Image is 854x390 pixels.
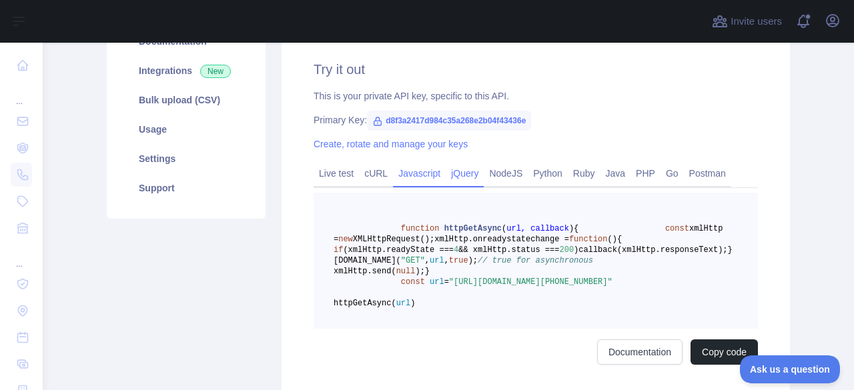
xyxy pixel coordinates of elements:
[430,277,444,287] span: url
[502,224,506,233] span: (
[528,163,568,184] a: Python
[123,144,250,173] a: Settings
[449,256,468,265] span: true
[478,256,593,265] span: // true for asynchronous
[578,245,727,255] span: callback(xmlHttp.responseText);
[458,245,559,255] span: && xmlHttp.status ===
[444,256,449,265] span: ,
[314,139,468,149] a: Create, rotate and manage your keys
[396,267,416,276] span: null
[430,256,444,265] span: url
[338,235,353,244] span: new
[568,163,600,184] a: Ruby
[401,256,425,265] span: "GET"
[434,235,569,244] span: xmlHttp.onreadystatechange =
[123,56,250,85] a: Integrations New
[123,173,250,203] a: Support
[444,277,449,287] span: =
[425,256,430,265] span: ,
[359,163,393,184] a: cURL
[728,245,733,255] span: }
[11,243,32,269] div: ...
[314,89,758,103] div: This is your private API key, specific to this API.
[574,245,578,255] span: )
[468,256,478,265] span: );
[401,224,440,233] span: function
[506,224,569,233] span: url, callback
[600,163,631,184] a: Java
[569,224,574,233] span: )
[123,115,250,144] a: Usage
[630,163,661,184] a: PHP
[343,245,454,255] span: (xmlHttp.readyState ===
[401,277,425,287] span: const
[11,80,32,107] div: ...
[665,224,689,233] span: const
[449,277,612,287] span: "[URL][DOMAIN_NAME][PHONE_NUMBER]"
[444,224,502,233] span: httpGetAsync
[200,65,231,78] span: New
[731,14,782,29] span: Invite users
[123,85,250,115] a: Bulk upload (CSV)
[334,267,396,276] span: xmlHttp.send(
[574,224,578,233] span: {
[410,299,415,308] span: )
[607,235,612,244] span: (
[314,60,758,79] h2: Try it out
[454,245,458,255] span: 4
[425,267,430,276] span: }
[334,245,343,255] span: if
[691,339,758,365] button: Copy code
[569,235,608,244] span: function
[612,235,617,244] span: )
[353,235,434,244] span: XMLHttpRequest();
[597,339,683,365] a: Documentation
[709,11,785,32] button: Invite users
[396,299,411,308] span: url
[484,163,528,184] a: NodeJS
[334,256,401,265] span: [DOMAIN_NAME](
[393,163,446,184] a: Javascript
[415,267,424,276] span: );
[661,163,684,184] a: Go
[367,111,531,131] span: d8f3a2417d984c35a268e2b04f43436e
[617,235,622,244] span: {
[740,355,841,383] iframe: Toggle Customer Support
[314,113,758,127] div: Primary Key:
[446,163,484,184] a: jQuery
[559,245,574,255] span: 200
[684,163,731,184] a: Postman
[334,299,396,308] span: httpGetAsync(
[314,163,359,184] a: Live test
